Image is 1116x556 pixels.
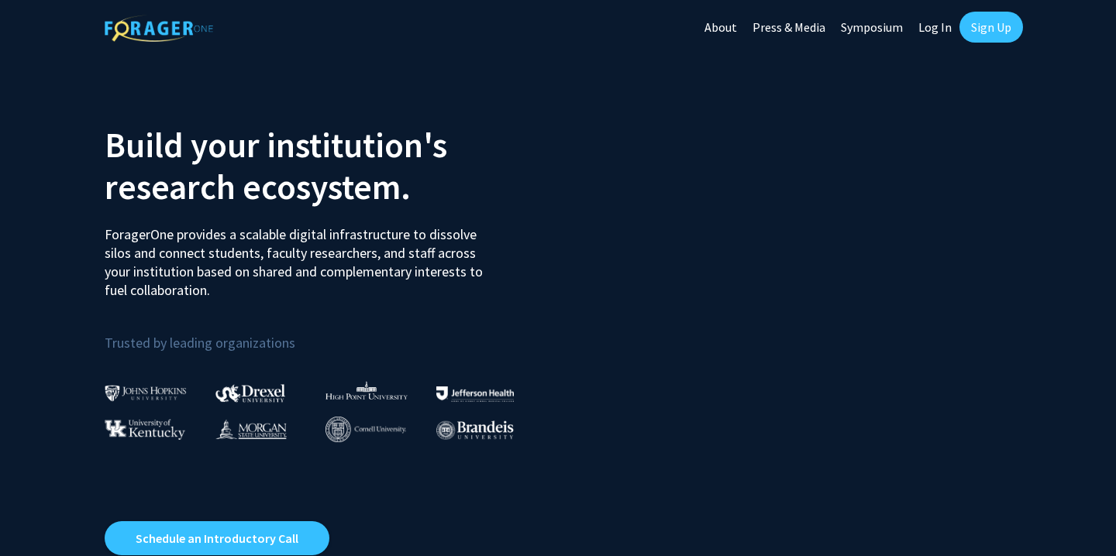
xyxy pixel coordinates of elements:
img: Cornell University [325,417,406,442]
img: University of Kentucky [105,419,185,440]
img: Brandeis University [436,420,514,440]
img: Johns Hopkins University [105,385,187,401]
p: Trusted by leading organizations [105,312,546,355]
p: ForagerOne provides a scalable digital infrastructure to dissolve silos and connect students, fac... [105,214,494,300]
img: Thomas Jefferson University [436,386,514,401]
img: Drexel University [215,384,285,402]
a: Opens in a new tab [105,521,329,555]
img: Morgan State University [215,419,287,439]
a: Sign Up [959,12,1023,43]
img: ForagerOne Logo [105,15,213,42]
h2: Build your institution's research ecosystem. [105,124,546,208]
img: High Point University [325,381,408,400]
